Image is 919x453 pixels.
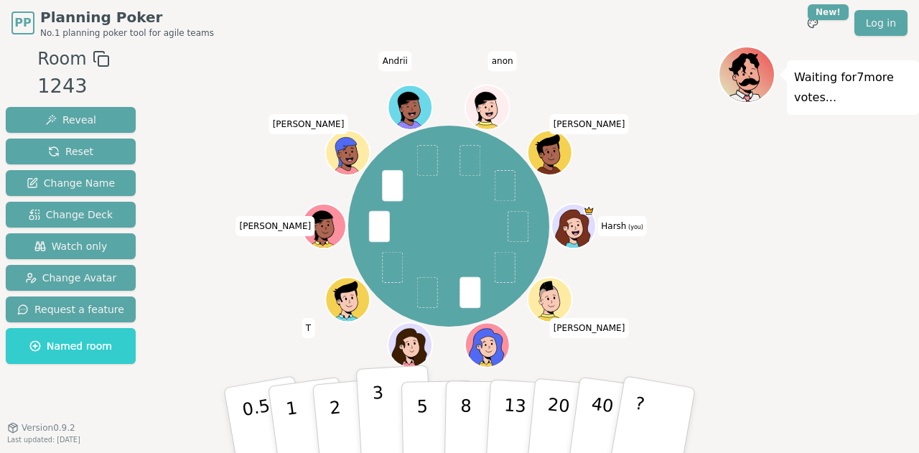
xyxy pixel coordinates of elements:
span: No.1 planning poker tool for agile teams [40,27,214,39]
button: Change Deck [6,202,136,228]
button: Reset [6,139,136,164]
button: Change Avatar [6,265,136,291]
span: Click to change your name [235,216,314,236]
button: Change Name [6,170,136,196]
span: Click to change your name [379,51,411,71]
span: (you) [626,224,643,230]
span: Click to change your name [597,216,647,236]
span: PP [14,14,31,32]
span: Request a feature [17,302,124,317]
a: Log in [854,10,908,36]
span: Click to change your name [550,318,629,338]
button: Reveal [6,107,136,133]
span: Version 0.9.2 [22,422,75,434]
p: Waiting for 7 more votes... [794,67,912,108]
span: Harsh is the host [584,205,594,216]
button: Version0.9.2 [7,422,75,434]
span: Watch only [34,239,108,253]
button: Request a feature [6,296,136,322]
span: Click to change your name [488,51,517,71]
a: PPPlanning PokerNo.1 planning poker tool for agile teams [11,7,214,39]
span: Last updated: [DATE] [7,436,80,444]
span: Reset [48,144,93,159]
button: New! [800,10,826,36]
span: Planning Poker [40,7,214,27]
span: Change Avatar [25,271,117,285]
button: Named room [6,328,136,364]
span: Change Name [27,176,115,190]
div: New! [808,4,849,20]
span: Reveal [45,113,96,127]
button: Watch only [6,233,136,259]
span: Click to change your name [269,114,348,134]
span: Room [37,46,86,72]
button: Click to change your avatar [553,205,594,247]
span: Change Deck [29,207,113,222]
span: Named room [29,339,112,353]
span: Click to change your name [550,114,629,134]
span: Click to change your name [302,318,314,338]
div: 1243 [37,72,109,101]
